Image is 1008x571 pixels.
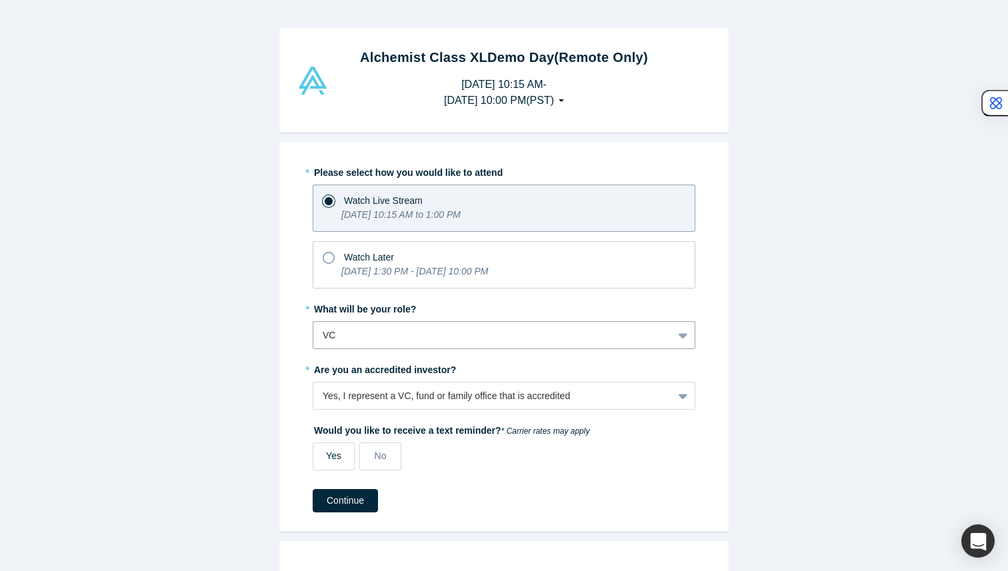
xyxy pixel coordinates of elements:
[430,72,578,113] button: [DATE] 10:15 AM-[DATE] 10:00 PM(PST)
[344,252,394,263] span: Watch Later
[344,195,423,206] span: Watch Live Stream
[341,266,488,277] i: [DATE] 1:30 PM - [DATE] 10:00 PM
[341,209,461,220] i: [DATE] 10:15 AM to 1:00 PM
[313,419,695,438] label: Would you like to receive a text reminder?
[313,298,695,316] label: What will be your role?
[313,358,695,377] label: Are you an accredited investor?
[297,67,329,95] img: Alchemist Vault Logo
[313,161,695,180] label: Please select how you would like to attend
[375,450,387,461] span: No
[326,450,341,461] span: Yes
[323,389,663,403] div: Yes, I represent a VC, fund or family office that is accredited
[501,426,590,436] em: * Carrier rates may apply
[360,50,648,65] strong: Alchemist Class XL Demo Day (Remote Only)
[313,489,378,512] button: Continue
